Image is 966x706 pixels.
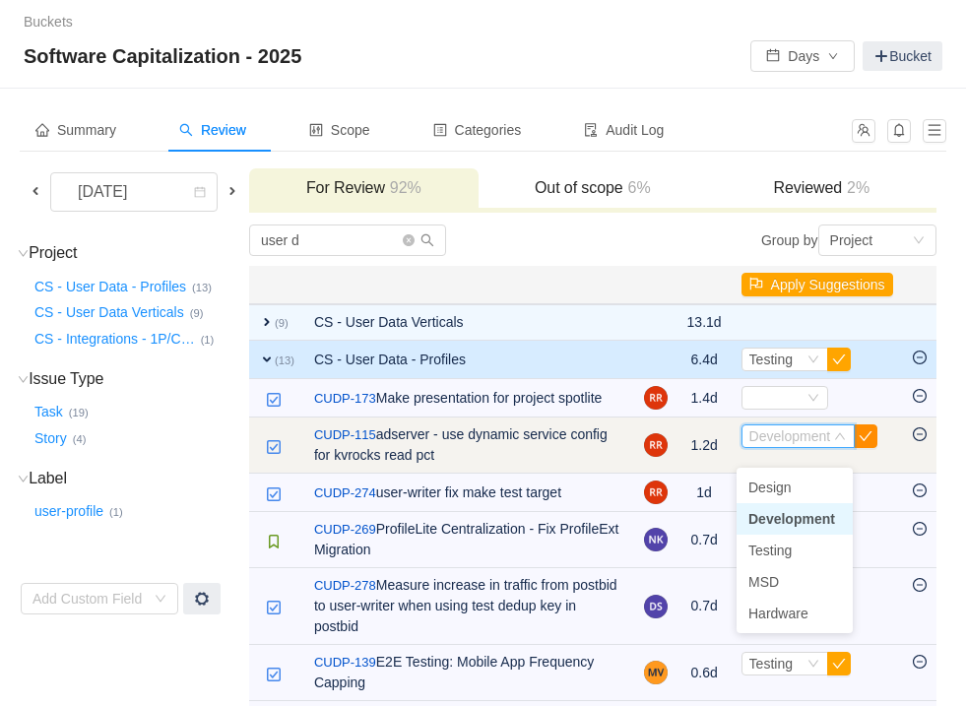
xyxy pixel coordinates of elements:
[913,578,927,592] i: icon: minus-circle
[18,474,29,484] i: icon: down
[192,282,212,293] small: (13)
[31,243,247,263] h3: Project
[748,574,779,590] span: MSD
[309,122,370,138] span: Scope
[644,386,668,410] img: RR
[677,645,732,701] td: 0.6d
[314,389,376,409] a: CUDP-173
[644,661,668,684] img: MV
[913,351,927,364] i: icon: minus-circle
[834,430,846,444] i: icon: down
[304,568,634,645] td: Measure increase in traffic from postbid to user-writer when using test dedup key in postbid
[304,341,634,379] td: CS - User Data - Profiles
[863,41,942,71] a: Bucket
[623,179,651,196] span: 6%
[304,474,634,512] td: user-writer fix make test target
[304,379,634,417] td: Make presentation for project spotlite
[913,522,927,536] i: icon: minus-circle
[748,543,792,558] span: Testing
[748,480,792,495] span: Design
[24,14,73,30] a: Buckets
[433,123,447,137] i: icon: profile
[420,233,434,247] i: icon: search
[32,589,145,609] div: Add Custom Field
[314,576,376,596] a: CUDP-278
[750,40,855,72] button: icon: calendarDaysicon: down
[201,334,215,346] small: (1)
[854,424,877,448] button: icon: check
[584,122,664,138] span: Audit Log
[852,119,875,143] button: icon: team
[259,178,469,198] h3: For Review
[259,314,275,330] span: expand
[433,122,522,138] span: Categories
[31,297,190,329] button: CS - User Data Verticals
[677,417,732,474] td: 1.2d
[807,658,819,672] i: icon: down
[748,511,835,527] span: Development
[584,123,598,137] i: icon: audit
[31,323,201,354] button: CS - Integrations - 1P/C…
[842,179,869,196] span: 2%
[403,234,415,246] i: icon: close-circle
[827,652,851,675] button: icon: check
[62,173,147,211] div: [DATE]
[887,119,911,143] button: icon: bell
[748,606,808,621] span: Hardware
[807,353,819,367] i: icon: down
[677,568,732,645] td: 0.7d
[644,595,668,618] img: DS
[18,374,29,385] i: icon: down
[35,122,116,138] span: Summary
[677,304,732,341] td: 13.1d
[31,397,69,428] button: Task
[194,186,206,200] i: icon: calendar
[913,234,925,248] i: icon: down
[109,506,123,518] small: (1)
[830,225,873,255] div: Project
[807,392,819,406] i: icon: down
[749,656,793,672] span: Testing
[18,248,29,259] i: icon: down
[266,667,282,682] img: 10318
[923,119,946,143] button: icon: menu
[31,469,247,488] h3: Label
[309,123,323,137] i: icon: control
[249,225,446,256] input: Search
[717,178,927,198] h3: Reviewed
[190,307,204,319] small: (9)
[266,486,282,502] img: 10318
[155,593,166,607] i: icon: down
[259,352,275,367] span: expand
[304,417,634,474] td: adserver - use dynamic service config for kvrocks read pct
[677,512,732,568] td: 0.7d
[677,474,732,512] td: 1d
[593,225,936,256] div: Group by
[314,483,376,503] a: CUDP-274
[644,433,668,457] img: RR
[266,534,282,549] img: 10315
[73,433,87,445] small: (4)
[31,422,73,454] button: Story
[179,122,246,138] span: Review
[179,123,193,137] i: icon: search
[304,512,634,568] td: ProfileLite Centralization - Fix ProfileExt Migration
[304,645,634,701] td: E2E Testing: Mobile App Frequency Capping
[644,528,668,551] img: NK
[69,407,89,418] small: (19)
[913,483,927,497] i: icon: minus-circle
[314,653,376,673] a: CUDP-139
[304,304,634,341] td: CS - User Data Verticals
[275,354,294,366] small: (13)
[827,348,851,371] button: icon: check
[266,439,282,455] img: 10318
[644,481,668,504] img: RR
[266,392,282,408] img: 10318
[913,655,927,669] i: icon: minus-circle
[31,369,247,389] h3: Issue Type
[314,425,376,445] a: CUDP-115
[31,271,192,302] button: CS - User Data - Profiles
[488,178,698,198] h3: Out of scope
[24,40,313,72] span: Software Capitalization - 2025
[913,427,927,441] i: icon: minus-circle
